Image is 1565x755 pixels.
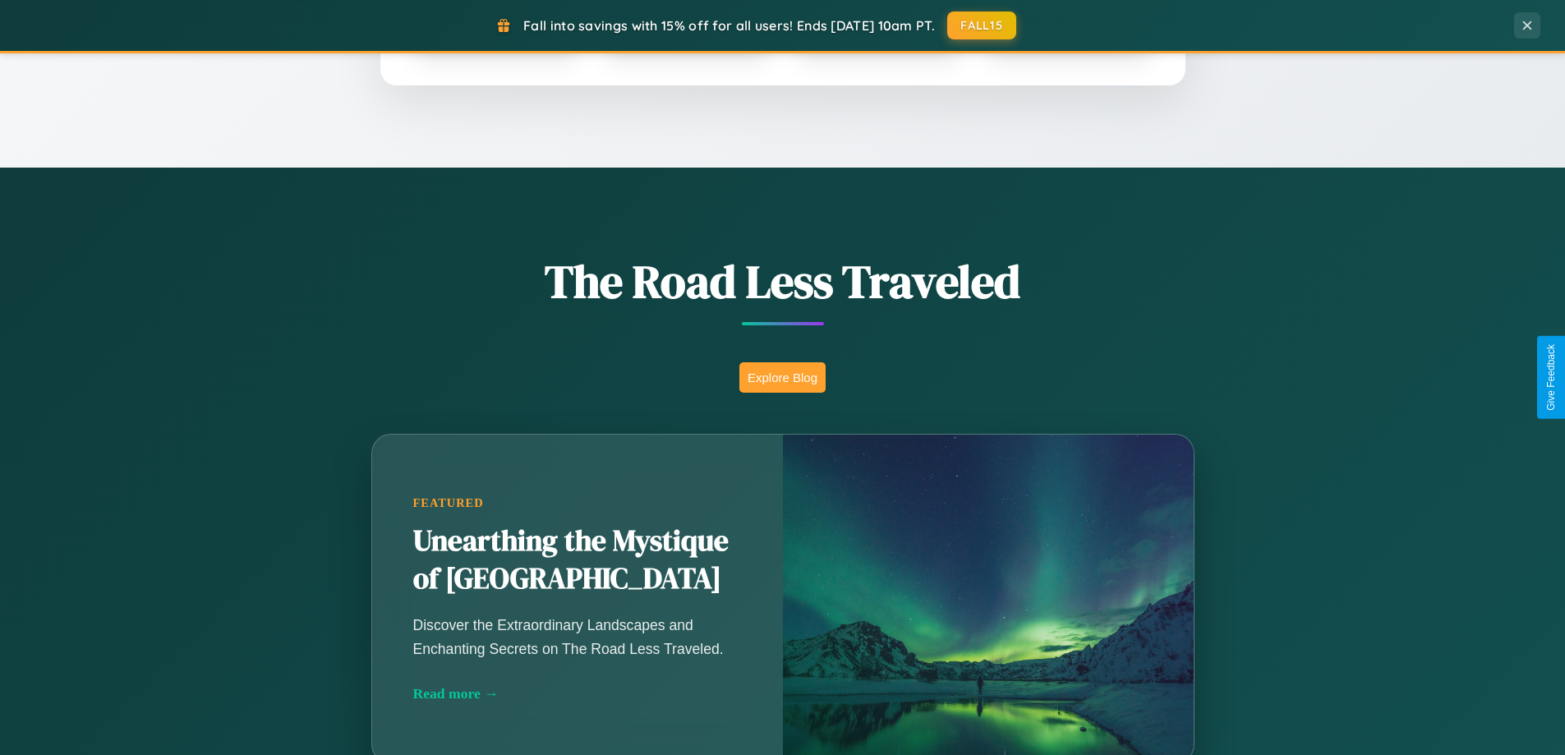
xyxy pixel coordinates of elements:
span: Fall into savings with 15% off for all users! Ends [DATE] 10am PT. [523,17,935,34]
h2: Unearthing the Mystique of [GEOGRAPHIC_DATA] [413,523,742,598]
div: Read more → [413,685,742,702]
button: FALL15 [947,12,1016,39]
div: Featured [413,496,742,510]
button: Explore Blog [739,362,826,393]
p: Discover the Extraordinary Landscapes and Enchanting Secrets on The Road Less Traveled. [413,614,742,660]
div: Give Feedback [1545,344,1557,411]
h1: The Road Less Traveled [290,250,1276,313]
